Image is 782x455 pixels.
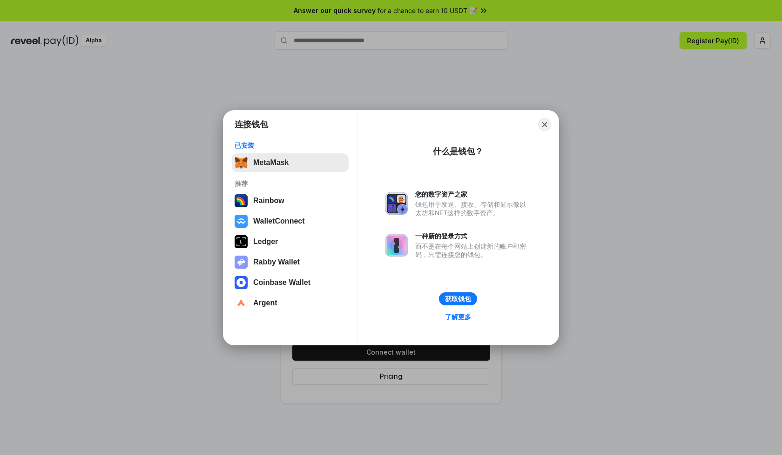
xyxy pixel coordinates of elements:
[232,273,349,292] button: Coinbase Wallet
[253,217,305,225] div: WalletConnect
[235,276,248,289] img: svg+xml,%3Csvg%20width%3D%2228%22%20height%3D%2228%22%20viewBox%3D%220%200%2028%2028%22%20fill%3D...
[253,158,289,167] div: MetaMask
[415,232,531,240] div: 一种新的登录方式
[235,156,248,169] img: svg+xml,%3Csvg%20fill%3D%22none%22%20height%3D%2233%22%20viewBox%3D%220%200%2035%2033%22%20width%...
[385,234,408,257] img: svg+xml,%3Csvg%20xmlns%3D%22http%3A%2F%2Fwww.w3.org%2F2000%2Fsvg%22%20fill%3D%22none%22%20viewBox...
[232,212,349,231] button: WalletConnect
[232,294,349,312] button: Argent
[232,153,349,172] button: MetaMask
[235,119,268,130] h1: 连接钱包
[235,256,248,269] img: svg+xml,%3Csvg%20xmlns%3D%22http%3A%2F%2Fwww.w3.org%2F2000%2Fsvg%22%20fill%3D%22none%22%20viewBox...
[232,232,349,251] button: Ledger
[235,179,346,188] div: 推荐
[253,299,277,307] div: Argent
[415,242,531,259] div: 而不是在每个网站上创建新的账户和密码，只需连接您的钱包。
[235,194,248,207] img: svg+xml,%3Csvg%20width%3D%22120%22%20height%3D%22120%22%20viewBox%3D%220%200%20120%20120%22%20fil...
[232,191,349,210] button: Rainbow
[439,311,477,323] a: 了解更多
[445,295,471,303] div: 获取钱包
[253,278,310,287] div: Coinbase Wallet
[253,258,300,266] div: Rabby Wallet
[253,197,284,205] div: Rainbow
[235,141,346,150] div: 已安装
[439,292,477,305] button: 获取钱包
[235,235,248,248] img: svg+xml,%3Csvg%20xmlns%3D%22http%3A%2F%2Fwww.w3.org%2F2000%2Fsvg%22%20width%3D%2228%22%20height%3...
[253,237,278,246] div: Ledger
[415,190,531,198] div: 您的数字资产之家
[415,200,531,217] div: 钱包用于发送、接收、存储和显示像以太坊和NFT这样的数字资产。
[385,192,408,215] img: svg+xml,%3Csvg%20xmlns%3D%22http%3A%2F%2Fwww.w3.org%2F2000%2Fsvg%22%20fill%3D%22none%22%20viewBox...
[232,253,349,271] button: Rabby Wallet
[235,297,248,310] img: svg+xml,%3Csvg%20width%3D%2228%22%20height%3D%2228%22%20viewBox%3D%220%200%2028%2028%22%20fill%3D...
[235,215,248,228] img: svg+xml,%3Csvg%20width%3D%2228%22%20height%3D%2228%22%20viewBox%3D%220%200%2028%2028%22%20fill%3D...
[445,313,471,321] div: 了解更多
[538,118,551,131] button: Close
[433,146,483,157] div: 什么是钱包？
